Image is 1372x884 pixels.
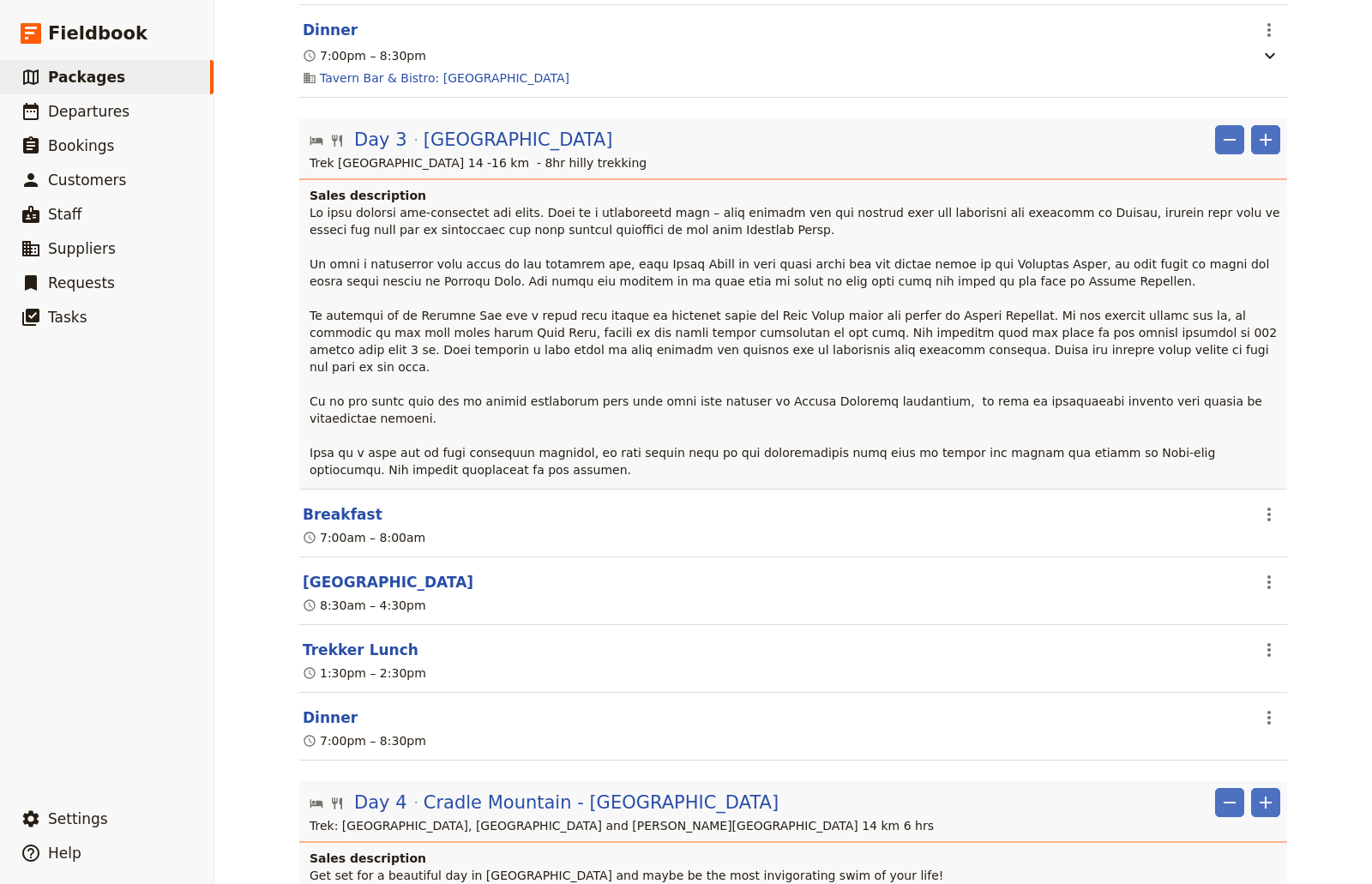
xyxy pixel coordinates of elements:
button: Actions [1255,703,1284,732]
button: Edit this itinerary item [303,640,418,660]
a: Tavern Bar & Bistro: [GEOGRAPHIC_DATA] [320,69,569,87]
button: Actions [1255,635,1284,665]
span: Packages [48,69,125,86]
button: Edit this itinerary item [303,504,382,525]
button: Add [1251,125,1280,154]
div: 7:00pm – 8:30pm [303,732,426,749]
h4: Sales description [310,187,1280,204]
div: Domain Overview [65,105,153,116]
span: Day 4 [354,790,407,815]
h4: Sales description [310,850,1280,867]
button: Remove [1215,125,1244,154]
div: 7:00am – 8:00am [303,529,425,546]
button: Edit this itinerary item [303,707,358,728]
span: Lo ipsu dolorsi ame-consectet adi elits. Doei te i utlaboreetd magn – aliq enimadm ven qui nostru... [310,206,1284,477]
button: Add [1251,788,1280,817]
span: [GEOGRAPHIC_DATA] [424,127,613,153]
button: Edit this itinerary item [303,572,473,592]
button: Edit this itinerary item [303,20,358,40]
p: Trek: [GEOGRAPHIC_DATA], [GEOGRAPHIC_DATA] and [PERSON_NAME][GEOGRAPHIC_DATA] 14 km 6 hrs [310,817,1280,834]
div: 8:30am – 4:30pm [303,597,426,614]
span: Staff [48,206,82,223]
span: Day 3 [354,127,407,153]
button: Edit day information [310,790,779,815]
button: Actions [1255,15,1284,45]
span: Requests [48,274,115,292]
button: Actions [1255,568,1284,597]
div: 7:00pm – 8:30pm [303,47,426,64]
div: Domain: [DOMAIN_NAME] [45,45,189,58]
button: Edit day information [310,127,612,153]
img: tab_keywords_by_traffic_grey.svg [171,103,184,117]
span: Help [48,845,81,862]
span: Settings [48,810,108,827]
span: Tasks [48,309,87,326]
span: Cradle Mountain - [GEOGRAPHIC_DATA] [424,790,779,815]
button: Remove [1215,788,1244,817]
button: Actions [1255,500,1284,529]
div: 1:30pm – 2:30pm [303,665,426,682]
span: Suppliers [48,240,116,257]
div: v 4.0.25 [48,27,84,41]
span: Bookings [48,137,114,154]
img: logo_orange.svg [27,27,41,41]
span: Customers [48,171,126,189]
img: website_grey.svg [27,45,41,58]
p: Trek [GEOGRAPHIC_DATA] 14 -16 km - 8hr hilly trekking [310,154,1280,171]
span: Departures [48,103,129,120]
div: Keywords by Traffic [190,105,289,116]
span: Fieldbook [48,21,147,46]
img: tab_domain_overview_orange.svg [46,103,60,117]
